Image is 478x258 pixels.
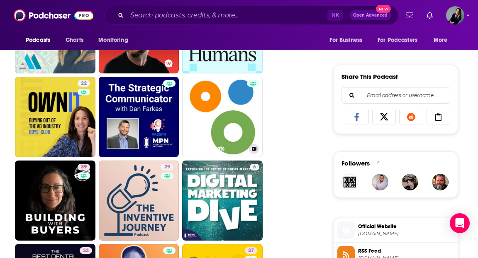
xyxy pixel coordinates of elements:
[402,8,417,22] a: Show notifications dropdown
[358,231,454,237] span: teamcornett.com
[245,247,257,254] a: 37
[14,7,93,23] img: Podchaser - Follow, Share and Rate Podcasts
[78,80,90,87] a: 22
[402,174,418,190] img: SethGoldstein
[66,34,83,46] span: Charts
[93,32,139,48] button: open menu
[15,161,95,241] a: 39
[185,145,246,152] h3: Hallway Chats
[446,6,464,24] span: Logged in as LisaMaskey
[428,32,458,48] button: open menu
[26,34,50,46] span: Podcasts
[376,5,391,13] span: New
[253,163,256,171] span: 6
[81,163,87,171] span: 39
[432,174,449,190] img: JasonFalls
[327,10,343,21] span: ⌘ K
[20,32,61,48] button: open menu
[372,109,396,124] a: Share on X/Twitter
[341,159,370,167] span: Followers
[372,174,388,190] img: Sean.moore
[81,80,87,88] span: 22
[358,223,454,230] span: Official Website
[80,247,92,254] a: 33
[161,164,173,170] a: 29
[341,73,398,80] h3: Share This Podcast
[341,174,358,190] img: KickhouseD
[353,13,388,17] span: Open Advanced
[450,213,470,233] div: Open Intercom Messenger
[164,163,170,171] span: 29
[182,161,263,241] a: 6
[358,247,454,255] span: RSS Feed
[349,88,443,103] input: Email address or username...
[99,161,179,241] a: 29
[372,32,429,48] button: open menu
[60,32,88,48] a: Charts
[446,6,464,24] button: Show profile menu
[376,160,380,167] div: 4
[341,87,450,104] div: Search followers
[423,8,436,22] a: Show notifications dropdown
[324,32,373,48] button: open menu
[378,34,417,46] span: For Podcasters
[182,77,263,157] a: Hallway Chats
[83,247,89,255] span: 33
[329,34,362,46] span: For Business
[349,10,391,20] button: Open AdvancedNew
[427,109,451,124] a: Copy Link
[248,247,254,255] span: 37
[434,34,448,46] span: More
[78,164,90,170] a: 39
[345,109,369,124] a: Share on Facebook
[399,109,423,124] a: Share on Reddit
[250,164,259,170] a: 6
[104,6,398,25] div: Search podcasts, credits, & more...
[337,221,454,239] a: Official Website[DOMAIN_NAME]
[446,6,464,24] img: User Profile
[127,9,327,22] input: Search podcasts, credits, & more...
[98,34,128,46] span: Monitoring
[15,77,95,157] a: 22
